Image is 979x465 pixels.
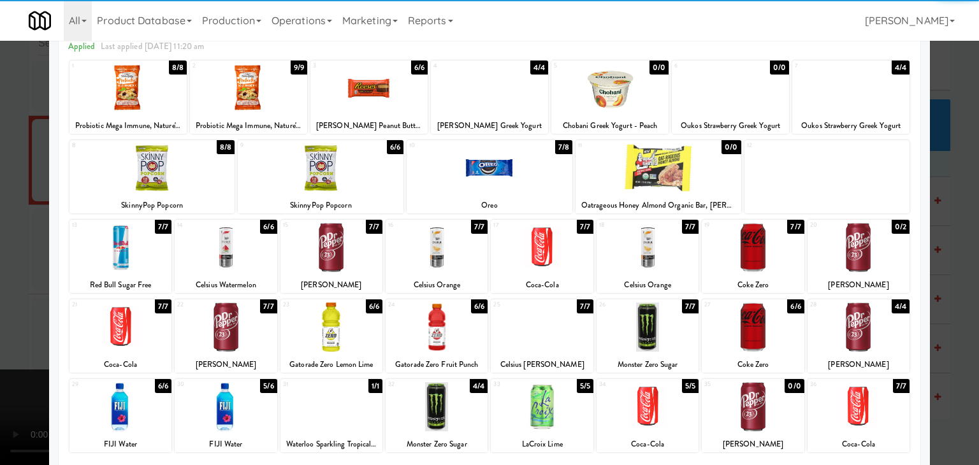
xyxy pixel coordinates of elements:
div: 14 [177,220,226,231]
div: 4/4 [892,61,910,75]
div: 197/7Coke Zero [702,220,804,293]
div: Probiotic Mega Immune, Nature's Garden [71,118,185,134]
div: Coke Zero [702,357,804,373]
div: Gatorade Zero Lemon Lime [280,357,382,373]
div: 17 [493,220,542,231]
div: 257/7Celsius [PERSON_NAME] [491,299,593,373]
div: Probiotic Mega Immune, Nature's Garden [190,118,307,134]
div: 8 [72,140,152,151]
div: 0/0 [770,61,789,75]
div: 60/0Oukos Strawberry Greek Yogurt [672,61,789,134]
div: 276/6Coke Zero [702,299,804,373]
div: [PERSON_NAME] [704,436,802,452]
div: Oatrageous Honey Almond Organic Bar, [PERSON_NAME]'s [576,197,741,213]
div: 11 [578,140,658,151]
div: [PERSON_NAME] [809,357,908,373]
div: [PERSON_NAME] [282,277,381,293]
div: 13 [72,220,120,231]
div: 167/7Celsius Orange [386,220,488,293]
div: [PERSON_NAME] Greek Yogurt [431,118,548,134]
div: [PERSON_NAME] [809,277,908,293]
div: 7/7 [577,220,593,234]
div: Oreo [409,197,570,213]
div: 2 [192,61,249,71]
div: 24 [388,299,437,310]
div: 7/7 [682,299,699,313]
div: [PERSON_NAME] [808,277,910,293]
div: 4/4 [892,299,910,313]
div: Coke Zero [704,357,802,373]
div: FIJI Water [71,436,170,452]
div: 35 [704,379,753,390]
div: Oukos Strawberry Greek Yogurt [792,118,910,134]
div: 21 [72,299,120,310]
div: Coca-Cola [809,436,908,452]
div: 20 [810,220,859,231]
div: 4 [433,61,489,71]
div: Coca-Cola [491,277,593,293]
div: 7/7 [682,220,699,234]
div: 7/7 [577,299,593,313]
div: [PERSON_NAME] [808,357,910,373]
div: 335/5LaCroix Lime [491,379,593,452]
div: 30 [177,379,226,390]
div: Oreo [407,197,572,213]
div: 44/4[PERSON_NAME] Greek Yogurt [431,61,548,134]
div: 187/7Celsius Orange [597,220,699,293]
div: 137/7Red Bull Sugar Free [69,220,171,293]
div: 305/6FIJI Water [175,379,277,452]
div: 18/8Probiotic Mega Immune, Nature's Garden [69,61,187,134]
div: 0/0 [649,61,669,75]
div: 31 [283,379,331,390]
div: Waterloo Sparkling Tropical Fruit [280,436,382,452]
div: 7/7 [366,220,382,234]
div: [PERSON_NAME] [702,436,804,452]
span: Last applied [DATE] 11:20 am [101,40,205,52]
div: SkinnyPop Popcorn [240,197,402,213]
div: 8/8 [169,61,187,75]
div: 324/4Monster Zero Sugar [386,379,488,452]
div: 0/2 [892,220,910,234]
div: 32 [388,379,437,390]
div: 146/6Celsius Watermelon [175,220,277,293]
div: 15 [283,220,331,231]
div: Probiotic Mega Immune, Nature's Garden [192,118,305,134]
div: 88/8SkinnyPop Popcorn [69,140,235,213]
div: Monster Zero Sugar [597,357,699,373]
div: 5/6 [260,379,277,393]
div: 110/0Oatrageous Honey Almond Organic Bar, [PERSON_NAME]'s [576,140,741,213]
div: Gatorade Zero Lemon Lime [282,357,381,373]
div: Coca-Cola [598,436,697,452]
div: [PERSON_NAME] [280,277,382,293]
div: 4/4 [530,61,548,75]
div: Probiotic Mega Immune, Nature's Garden [69,118,187,134]
img: Micromart [29,10,51,32]
div: 345/5Coca-Cola [597,379,699,452]
div: 6/6 [155,379,171,393]
div: 34 [599,379,648,390]
div: 107/8Oreo [407,140,572,213]
div: LaCroix Lime [491,436,593,452]
div: LaCroix Lime [493,436,591,452]
div: Celsius Orange [597,277,699,293]
div: 28 [810,299,859,310]
div: Celsius Watermelon [175,277,277,293]
div: 74/4Oukos Strawberry Greek Yogurt [792,61,910,134]
div: 6/6 [260,220,277,234]
div: Celsius [PERSON_NAME] [493,357,591,373]
div: Monster Zero Sugar [388,436,486,452]
div: Celsius Orange [598,277,697,293]
div: 0/0 [785,379,804,393]
div: Oatrageous Honey Almond Organic Bar, [PERSON_NAME]'s [577,197,739,213]
div: 19 [704,220,753,231]
div: Oukos Strawberry Greek Yogurt [672,118,789,134]
div: 0/0 [722,140,741,154]
div: 7/7 [787,220,804,234]
div: 236/6Gatorade Zero Lemon Lime [280,299,382,373]
div: 50/0Chobani Greek Yogurt - Peach [551,61,669,134]
div: Coca-Cola [69,357,171,373]
div: Red Bull Sugar Free [71,277,170,293]
div: 6/6 [787,299,804,313]
div: 6/6 [387,140,403,154]
div: 33 [493,379,542,390]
